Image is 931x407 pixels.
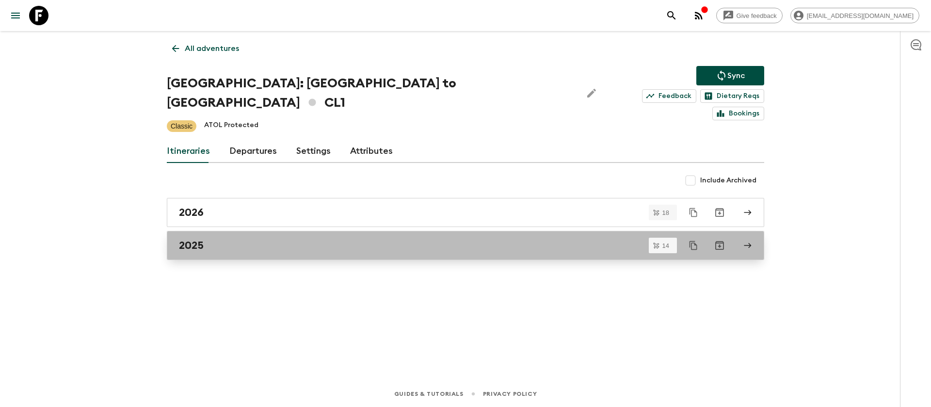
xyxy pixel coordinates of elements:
[167,140,210,163] a: Itineraries
[685,237,702,254] button: Duplicate
[790,8,919,23] div: [EMAIL_ADDRESS][DOMAIN_NAME]
[657,243,675,249] span: 14
[642,89,696,103] a: Feedback
[483,389,537,399] a: Privacy Policy
[700,176,756,185] span: Include Archived
[171,121,193,131] p: Classic
[179,206,204,219] h2: 2026
[179,239,204,252] h2: 2025
[350,140,393,163] a: Attributes
[685,204,702,221] button: Duplicate
[394,389,464,399] a: Guides & Tutorials
[582,74,601,113] button: Edit Adventure Title
[662,6,681,25] button: search adventures
[727,70,745,81] p: Sync
[296,140,331,163] a: Settings
[6,6,25,25] button: menu
[167,74,574,113] h1: [GEOGRAPHIC_DATA]: [GEOGRAPHIC_DATA] to [GEOGRAPHIC_DATA] CL1
[229,140,277,163] a: Departures
[802,12,919,19] span: [EMAIL_ADDRESS][DOMAIN_NAME]
[712,107,764,120] a: Bookings
[716,8,783,23] a: Give feedback
[696,66,764,85] button: Sync adventure departures to the booking engine
[167,198,764,227] a: 2026
[710,236,729,255] button: Archive
[657,210,675,216] span: 18
[710,203,729,222] button: Archive
[167,39,244,58] a: All adventures
[167,231,764,260] a: 2025
[204,120,258,132] p: ATOL Protected
[731,12,782,19] span: Give feedback
[185,43,239,54] p: All adventures
[700,89,764,103] a: Dietary Reqs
